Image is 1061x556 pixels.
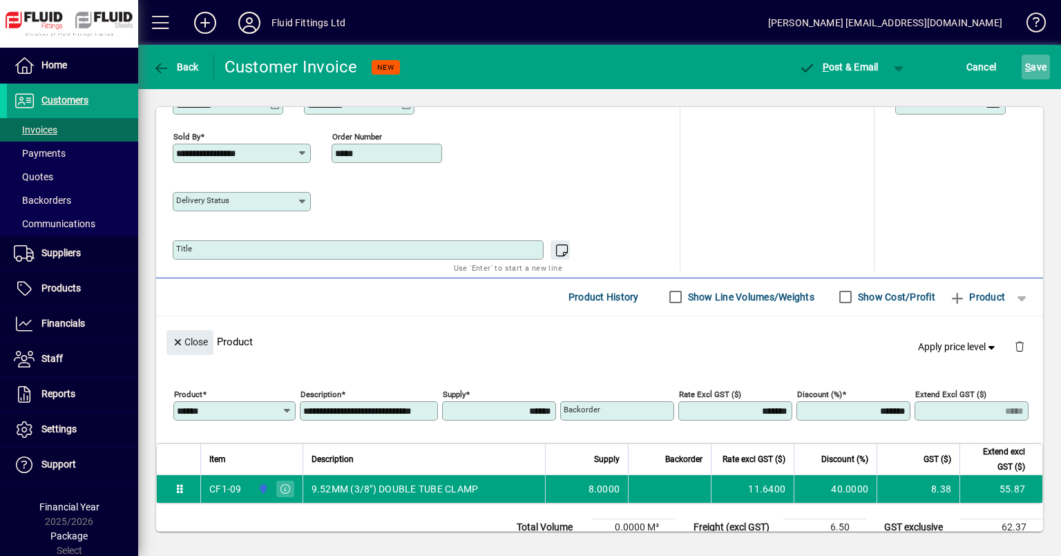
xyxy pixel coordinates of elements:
app-page-header-button: Delete [1003,340,1036,352]
span: Invoices [14,124,57,135]
mat-label: Backorder [564,405,600,414]
a: Staff [7,342,138,376]
span: Payments [14,148,66,159]
a: Products [7,271,138,306]
span: Supply [594,452,620,467]
mat-label: Order number [332,131,382,141]
span: Support [41,459,76,470]
td: Freight (excl GST) [687,519,783,535]
span: Discount (%) [821,452,868,467]
span: Rate excl GST ($) [723,452,785,467]
span: Back [153,61,199,73]
span: Description [312,452,354,467]
td: 40.0000 [794,475,877,503]
mat-label: Extend excl GST ($) [915,389,986,399]
a: Backorders [7,189,138,212]
span: Communications [14,218,95,229]
a: Support [7,448,138,482]
div: 11.6400 [720,482,785,496]
span: 8.0000 [589,482,620,496]
span: Package [50,530,88,541]
span: AUCKLAND [254,481,270,497]
button: Delete [1003,330,1036,363]
mat-label: Sold by [173,131,200,141]
a: Knowledge Base [1016,3,1044,48]
span: P [823,61,829,73]
div: Product [156,316,1043,367]
a: Suppliers [7,236,138,271]
span: ost & Email [799,61,879,73]
span: Reports [41,388,75,399]
span: 9.52MM (3/8") DOUBLE TUBE CLAMP [312,482,479,496]
span: Home [41,59,67,70]
button: Product [942,285,1012,309]
td: Total Volume [510,519,593,535]
span: Extend excl GST ($) [968,444,1025,474]
div: Customer Invoice [224,56,358,78]
span: Customers [41,95,88,106]
span: Backorder [665,452,702,467]
mat-label: Supply [443,389,466,399]
a: Quotes [7,165,138,189]
span: S [1025,61,1031,73]
label: Show Cost/Profit [855,290,935,304]
button: Cancel [963,55,1000,79]
span: Staff [41,353,63,364]
span: NEW [377,63,394,72]
div: [PERSON_NAME] [EMAIL_ADDRESS][DOMAIN_NAME] [768,12,1002,34]
a: Home [7,48,138,83]
span: Product [949,286,1005,308]
a: Settings [7,412,138,447]
td: 6.50 [783,519,866,535]
td: 0.0000 M³ [593,519,676,535]
app-page-header-button: Close [163,335,217,347]
mat-label: Delivery status [176,195,229,205]
mat-label: Title [176,244,192,253]
span: Quotes [14,171,53,182]
mat-hint: Use 'Enter' to start a new line [454,260,562,276]
span: Products [41,282,81,294]
button: Save [1022,55,1050,79]
span: Close [172,331,208,354]
button: Add [183,10,227,35]
span: Apply price level [918,340,998,354]
mat-label: Description [300,389,341,399]
button: Close [166,330,213,355]
td: 8.38 [877,475,959,503]
mat-label: Discount (%) [797,389,842,399]
span: Product History [568,286,639,308]
button: Profile [227,10,271,35]
span: Cancel [966,56,997,78]
div: CF1-09 [209,482,242,496]
td: 62.37 [960,519,1043,535]
span: Financials [41,318,85,329]
span: ave [1025,56,1046,78]
div: Fluid Fittings Ltd [271,12,345,34]
button: Apply price level [912,334,1004,359]
a: Financials [7,307,138,341]
button: Post & Email [792,55,886,79]
span: Backorders [14,195,71,206]
mat-label: Rate excl GST ($) [679,389,741,399]
a: Reports [7,377,138,412]
button: Product History [563,285,644,309]
span: Item [209,452,226,467]
span: GST ($) [924,452,951,467]
label: Show Line Volumes/Weights [685,290,814,304]
span: Settings [41,423,77,434]
a: Communications [7,212,138,236]
td: 55.87 [959,475,1042,503]
a: Invoices [7,118,138,142]
td: GST exclusive [877,519,960,535]
span: Suppliers [41,247,81,258]
a: Payments [7,142,138,165]
app-page-header-button: Back [138,55,214,79]
span: Financial Year [39,501,99,512]
mat-label: Product [174,389,202,399]
button: Back [149,55,202,79]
